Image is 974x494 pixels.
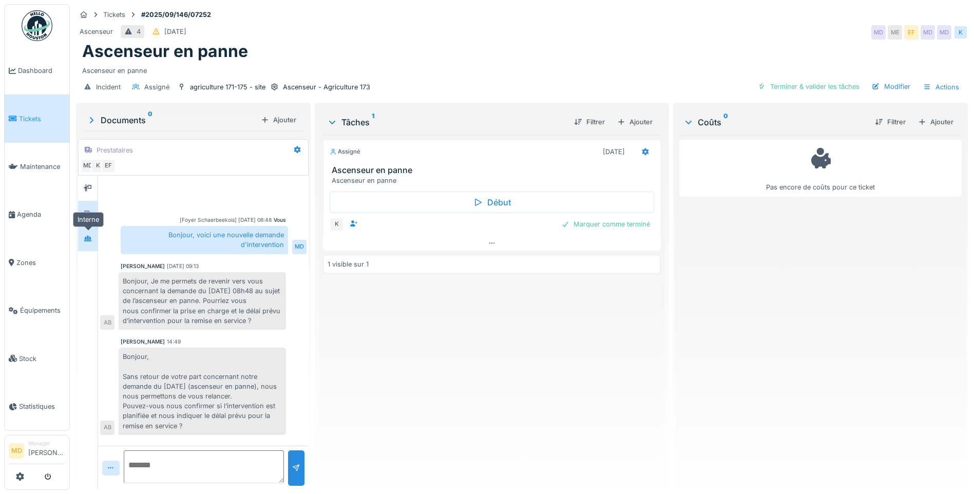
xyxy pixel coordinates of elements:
[119,348,286,435] div: Bonjour, Sans retour de votre part concernant notre demande du [DATE] (ascenseur en panne), nous ...
[86,114,257,126] div: Documents
[754,80,864,93] div: Terminer & valider les tâches
[28,440,65,447] div: Manager
[103,10,125,20] div: Tickets
[28,440,65,462] li: [PERSON_NAME]
[16,258,65,268] span: Zones
[22,10,52,41] img: Badge_color-CXgf-gQk.svg
[97,145,133,155] div: Prestataires
[20,162,65,172] span: Maintenance
[19,402,65,411] span: Statistiques
[148,114,152,126] sup: 0
[330,192,654,213] div: Début
[328,259,369,269] div: 1 visible sur 1
[603,147,625,157] div: [DATE]
[686,144,955,192] div: Pas encore de coûts pour ce ticket
[5,143,69,191] a: Maintenance
[871,115,910,129] div: Filtrer
[73,212,104,227] div: Interne
[91,159,105,173] div: K
[953,25,968,40] div: K
[332,165,656,175] h3: Ascenseur en panne
[330,217,344,232] div: K
[20,306,65,315] span: Équipements
[9,440,65,464] a: MD Manager[PERSON_NAME]
[570,115,609,129] div: Filtrer
[9,443,24,459] li: MD
[332,176,656,185] div: Ascenseur en panne
[921,25,935,40] div: MD
[100,315,114,330] div: AB
[5,287,69,334] a: Équipements
[5,191,69,238] a: Agenda
[19,114,65,124] span: Tickets
[81,159,95,173] div: MD
[868,80,914,93] div: Modifier
[119,272,286,330] div: Bonjour, Je me permets de revenir vers vous concernant la demande du [DATE] 08h48 au sujet de l’a...
[5,334,69,382] a: Stock
[5,94,69,142] a: Tickets
[144,82,169,92] div: Assigné
[723,116,728,128] sup: 0
[557,217,654,231] div: Marquer comme terminé
[180,216,272,224] div: [Foyer Schaerbeekois] [DATE] 08:48
[5,47,69,94] a: Dashboard
[613,115,657,129] div: Ajouter
[274,216,286,224] div: Vous
[19,354,65,364] span: Stock
[121,262,165,270] div: [PERSON_NAME]
[80,27,113,36] div: Ascenseur
[937,25,951,40] div: MD
[372,116,374,128] sup: 1
[82,62,962,75] div: Ascenseur en panne
[904,25,919,40] div: EF
[683,116,867,128] div: Coûts
[330,147,360,156] div: Assigné
[164,27,186,36] div: [DATE]
[292,240,307,254] div: MD
[101,159,116,173] div: EF
[283,82,370,92] div: Ascenseur - Agriculture 173
[871,25,886,40] div: MD
[327,116,566,128] div: Tâches
[17,210,65,219] span: Agenda
[82,42,248,61] h1: Ascenseur en panne
[167,262,199,270] div: [DATE] 09:13
[18,66,65,75] span: Dashboard
[914,115,958,129] div: Ajouter
[121,226,288,254] div: Bonjour, voici une nouvelle demande d'intervention
[137,10,215,20] strong: #2025/09/146/07252
[5,383,69,430] a: Statistiques
[167,338,181,346] div: 14:49
[888,25,902,40] div: ME
[100,421,114,435] div: AB
[137,27,141,36] div: 4
[121,338,165,346] div: [PERSON_NAME]
[257,113,300,127] div: Ajouter
[5,239,69,287] a: Zones
[919,80,964,94] div: Actions
[96,82,121,92] div: Incident
[190,82,265,92] div: agriculture 171-175 - site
